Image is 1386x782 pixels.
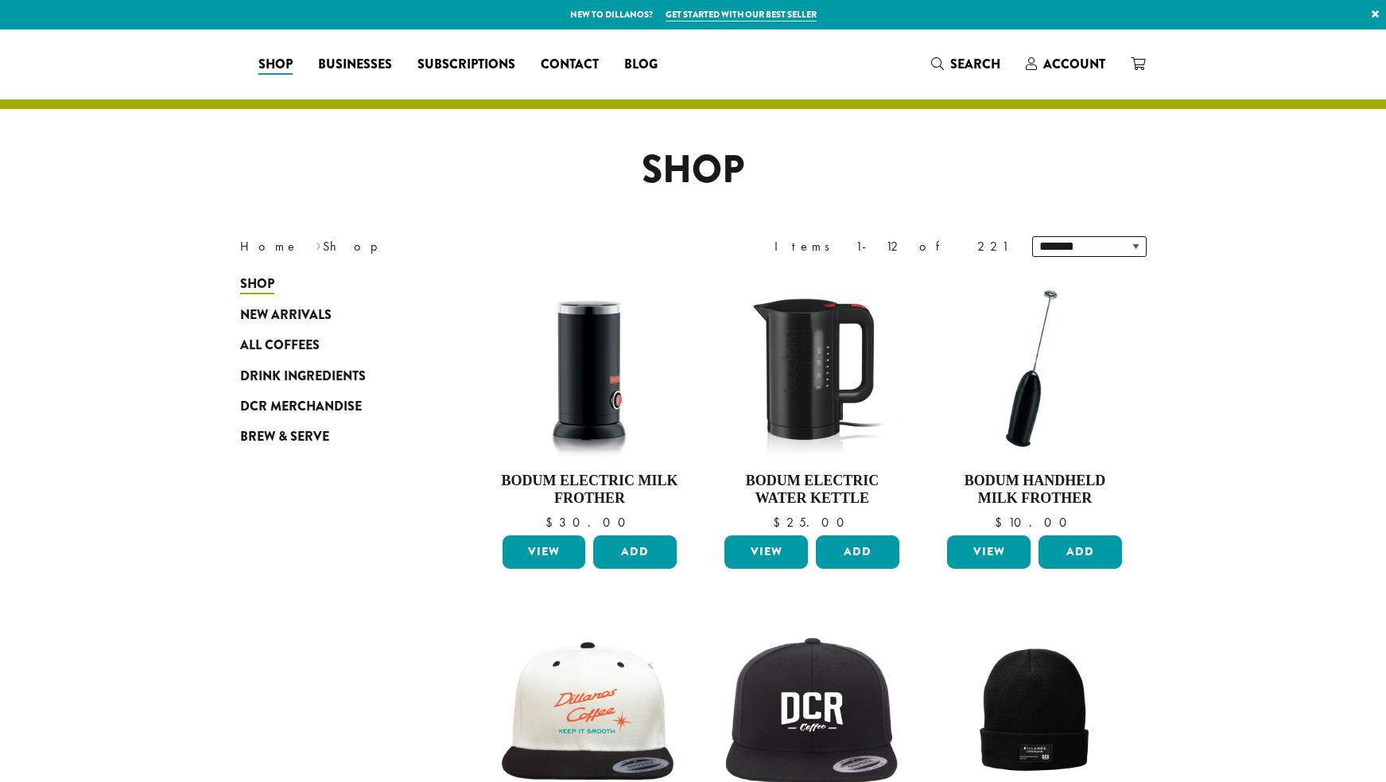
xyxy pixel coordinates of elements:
[240,360,431,391] a: Drink Ingredients
[240,336,320,356] span: All Coffees
[318,55,392,75] span: Businesses
[240,305,332,325] span: New Arrivals
[498,277,681,460] img: DP3954.01-002.png
[775,237,1008,256] div: Items 1-12 of 221
[240,422,431,452] a: Brew & Serve
[773,514,786,531] span: $
[240,330,431,360] a: All Coffees
[950,55,1000,73] span: Search
[545,514,633,531] bdi: 30.00
[593,535,677,569] button: Add
[240,367,366,387] span: Drink Ingredients
[918,51,1013,77] a: Search
[258,55,293,75] span: Shop
[240,427,329,447] span: Brew & Serve
[947,535,1031,569] a: View
[624,55,658,75] span: Blog
[1043,55,1105,73] span: Account
[720,277,903,529] a: Bodum Electric Water Kettle $25.00
[720,473,903,507] h4: Bodum Electric Water Kettle
[724,535,808,569] a: View
[240,391,431,422] a: DCR Merchandise
[1039,535,1122,569] button: Add
[246,52,305,77] a: Shop
[995,514,1008,531] span: $
[816,535,899,569] button: Add
[720,277,903,460] img: DP3955.01.png
[240,237,670,256] nav: Breadcrumb
[545,514,559,531] span: $
[316,231,321,256] span: ›
[240,269,431,299] a: Shop
[417,55,515,75] span: Subscriptions
[499,277,681,529] a: Bodum Electric Milk Frother $30.00
[240,238,299,255] a: Home
[503,535,586,569] a: View
[240,300,431,330] a: New Arrivals
[240,397,362,417] span: DCR Merchandise
[773,514,852,531] bdi: 25.00
[240,274,274,294] span: Shop
[995,514,1074,531] bdi: 10.00
[943,473,1126,507] h4: Bodum Handheld Milk Frother
[943,277,1126,529] a: Bodum Handheld Milk Frother $10.00
[499,473,681,507] h4: Bodum Electric Milk Frother
[541,55,599,75] span: Contact
[228,147,1159,193] h1: Shop
[666,8,817,21] a: Get started with our best seller
[943,277,1126,460] img: DP3927.01-002.png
